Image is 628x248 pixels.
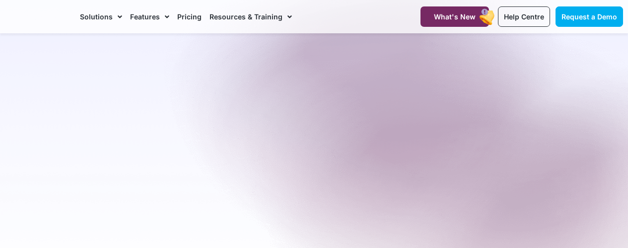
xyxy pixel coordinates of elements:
span: Help Centre [504,12,544,21]
span: What's New [434,12,476,21]
a: Help Centre [498,6,550,27]
a: Request a Demo [556,6,623,27]
img: CareMaster Logo [5,9,70,24]
a: What's New [420,6,489,27]
span: Request a Demo [561,12,617,21]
